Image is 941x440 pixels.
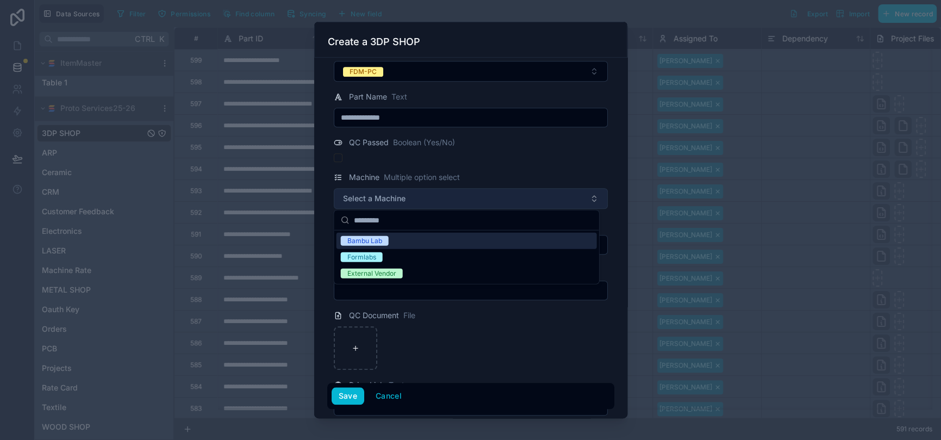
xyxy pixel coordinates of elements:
[328,35,420,48] h3: Create a 3DP SHOP
[389,380,404,391] span: Text
[347,269,396,278] div: External Vendor
[343,193,406,204] span: Select a Machine
[347,236,382,246] div: Bambu Lab
[334,231,599,284] div: Suggestions
[369,388,409,405] button: Cancel
[347,252,376,262] div: Formlabs
[403,310,415,321] span: File
[384,172,460,183] span: Multiple option select
[349,310,399,321] span: QC Document
[350,67,377,77] div: FDM-PC
[349,172,379,183] span: Machine
[349,380,384,391] span: Drive Link
[393,137,455,148] span: Boolean (Yes/No)
[349,91,387,102] span: Part Name
[334,61,608,82] button: Select Button
[334,188,608,209] button: Select Button
[391,91,407,102] span: Text
[332,388,364,405] button: Save
[349,137,389,148] span: QC Passed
